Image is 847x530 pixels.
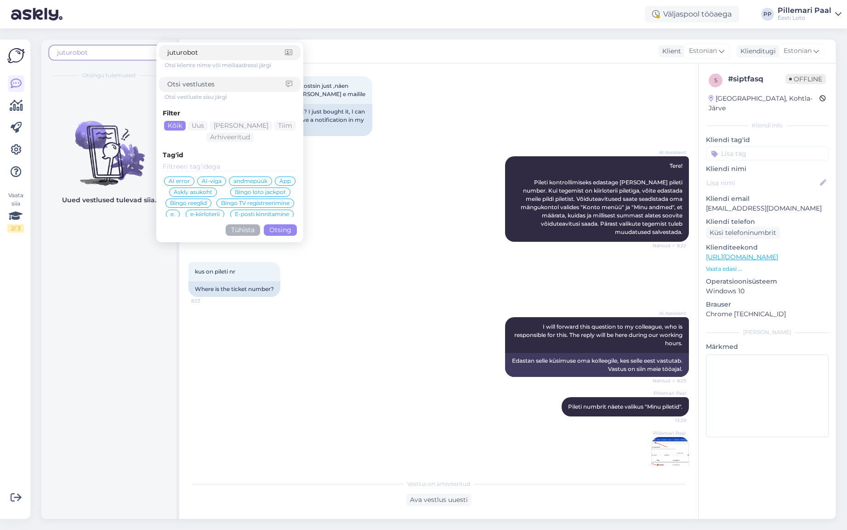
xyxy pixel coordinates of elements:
[7,224,24,233] div: 2 / 3
[778,14,831,22] div: Eesti Loto
[57,48,88,57] span: juturobot
[785,74,826,84] span: Offline
[163,108,297,118] div: Filter
[82,71,136,80] span: Otsingu tulemused
[706,243,829,252] p: Klienditeekond
[164,121,186,131] div: Kõik
[706,121,829,130] div: Kliendi info
[171,211,175,217] span: e.
[505,353,689,377] div: Edastan selle küsimuse oma kolleegile, kes selle eest vastutab. Vastus on siin meie tööajal.
[406,494,472,506] div: Ava vestlus uuesti
[167,80,286,89] input: Otsi vestlustes
[188,281,280,297] div: Where is the ticket number?
[645,6,739,23] div: Väljaspool tööaega
[706,147,829,160] input: Lisa tag
[706,342,829,352] p: Märkmed
[706,164,829,174] p: Kliendi nimi
[7,191,24,233] div: Vaata siia
[7,47,25,64] img: Askly Logo
[652,310,686,317] span: AI Assistent
[407,480,470,488] span: Vestlus on arhiveeritud
[174,189,212,195] span: Askly asukoht
[706,309,829,319] p: Chrome [TECHNICAL_ID]
[651,430,686,437] span: Pillemari Paal
[709,94,819,113] div: [GEOGRAPHIC_DATA], Kohtla-Järve
[706,253,778,261] a: [URL][DOMAIN_NAME]
[41,104,176,187] img: No chats
[163,150,297,160] div: Tag'id
[706,135,829,145] p: Kliendi tag'id
[706,178,818,188] input: Lisa nimi
[706,286,829,296] p: Windows 10
[652,242,686,249] span: Nähtud ✓ 8:22
[652,149,686,156] span: AI Assistent
[167,48,285,57] input: Otsi kliente
[165,93,301,101] div: Otsi vestluste sisu järgi
[706,227,780,239] div: Küsi telefoninumbrit
[689,46,717,56] span: Estonian
[737,46,776,56] div: Klienditugi
[714,77,717,84] span: s
[706,194,829,204] p: Kliendi email
[514,323,684,347] span: I will forward this question to my colleague, who is responsible for this. The reply will be here...
[165,61,301,69] div: Otsi kliente nime või meiliaadressi järgi
[652,377,686,384] span: Nähtud ✓ 8:23
[652,417,686,424] span: 13:29
[659,46,681,56] div: Klient
[62,195,156,205] p: Uued vestlused tulevad siia.
[784,46,812,56] span: Estonian
[652,437,688,474] img: Attachment
[706,328,829,336] div: [PERSON_NAME]
[652,390,686,397] span: Pillemari Paal
[706,265,829,273] p: Vaata edasi ...
[163,162,297,172] input: Filtreeri tag'idega
[568,403,682,410] span: Pileti numbrit näete valikus "Minu piletid".
[706,204,829,213] p: [EMAIL_ADDRESS][DOMAIN_NAME]
[706,300,829,309] p: Brauser
[778,7,831,14] div: Pillemari Paal
[728,74,785,85] div: # siptfasq
[761,8,774,21] div: PP
[778,7,841,22] a: Pillemari PaalEesti Loto
[170,200,207,206] span: Bingo reeglid
[195,268,235,275] span: kus on pileti nr
[191,297,226,304] span: 8:23
[706,217,829,227] p: Kliendi telefon
[169,178,190,184] span: AI error
[521,162,684,235] span: Tere! Pileti kontrollimiseks edastage [PERSON_NAME] pileti number. Kui tegemist on kiirloterii pi...
[706,277,829,286] p: Operatsioonisüsteem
